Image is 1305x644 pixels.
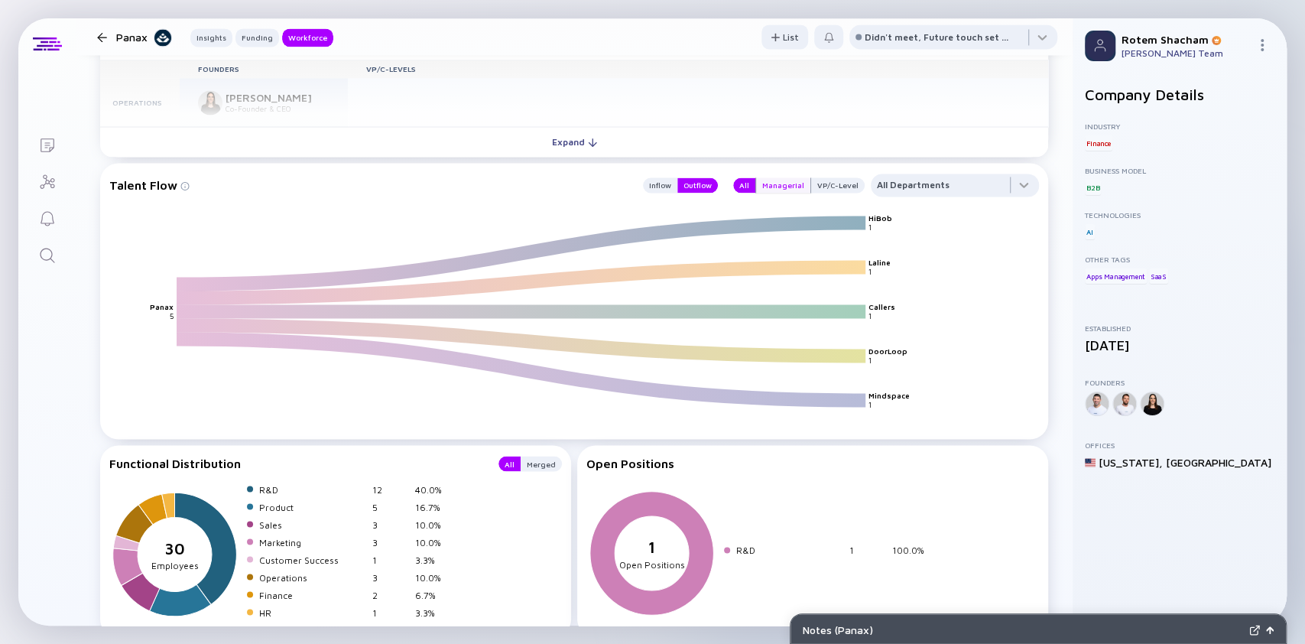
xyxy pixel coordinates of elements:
[1256,39,1268,51] img: Menu
[109,174,628,197] div: Talent Flow
[259,536,366,548] div: Marketing
[415,589,452,600] div: 6.7%
[372,607,409,618] div: 1
[1085,166,1274,175] div: Business Model
[677,177,718,193] button: Outflow
[868,346,907,355] text: DoorLoop
[811,177,865,193] button: VP/C-Level
[1085,31,1115,61] img: Profile Picture
[259,571,366,583] div: Operations
[18,162,76,199] a: Investor Map
[756,177,810,193] div: Managerial
[415,519,452,530] div: 10.0%
[643,177,677,193] button: Inflow
[415,571,452,583] div: 10.0%
[372,536,409,548] div: 3
[372,483,409,495] div: 12
[1085,135,1112,151] div: Finance
[849,544,886,555] div: 1
[109,456,483,471] div: Functional Distribution
[1122,47,1250,59] div: [PERSON_NAME] Team
[868,222,872,231] text: 1
[164,538,185,557] tspan: 30
[498,456,521,471] button: All
[259,501,366,512] div: Product
[190,30,232,45] div: Insights
[415,554,452,565] div: 3.3%
[736,544,843,555] div: R&D
[1085,268,1147,284] div: Apps Management
[1085,441,1274,450] div: Offices
[1085,210,1274,220] div: Technologies
[372,554,409,565] div: 1
[733,177,755,193] button: All
[372,501,409,512] div: 5
[116,28,172,47] div: Panax
[1266,626,1274,634] img: Open Notes
[151,560,199,571] tspan: Employees
[868,390,910,399] text: Mindspace
[190,28,232,47] button: Insights
[1085,255,1274,264] div: Other Tags
[415,536,452,548] div: 10.0%
[282,28,333,47] button: Workforce
[586,456,1039,470] div: Open Positions
[372,519,409,530] div: 3
[18,199,76,236] a: Reminders
[868,301,895,311] text: Callers
[648,538,655,556] tspan: 1
[1166,456,1271,469] div: [GEOGRAPHIC_DATA]
[521,456,562,471] button: Merged
[170,311,174,320] text: 5
[1249,625,1260,636] img: Expand Notes
[1085,122,1274,131] div: Industry
[259,607,366,618] div: HR
[868,213,892,222] text: HiBob
[235,30,279,45] div: Funding
[1085,457,1096,468] img: United States Flag
[1085,324,1274,333] div: Established
[259,483,366,495] div: R&D
[1085,378,1274,387] div: Founders
[415,607,452,618] div: 3.3%
[1149,268,1168,284] div: SaaS
[18,125,76,162] a: Lists
[868,257,891,266] text: Laline
[761,24,808,49] button: List
[1099,456,1163,469] div: [US_STATE] ,
[868,266,872,275] text: 1
[259,554,366,565] div: Customer Success
[1085,337,1274,353] div: [DATE]
[543,130,606,154] div: Expand
[282,30,333,45] div: Workforce
[372,571,409,583] div: 3
[1122,33,1250,46] div: Rotem Shacham
[100,126,1048,157] button: Expand
[865,31,1010,43] div: Didn't meet, Future touch set in OPTX
[803,623,1243,636] div: Notes ( Panax )
[259,519,366,530] div: Sales
[755,177,811,193] button: Managerial
[619,558,685,570] tspan: Open Positions
[259,589,366,600] div: Finance
[235,28,279,47] button: Funding
[868,311,872,320] text: 1
[415,483,452,495] div: 40.0%
[18,236,76,272] a: Search
[868,355,872,364] text: 1
[868,399,872,408] text: 1
[372,589,409,600] div: 2
[1085,86,1274,103] h2: Company Details
[892,544,929,555] div: 100.0%
[415,501,452,512] div: 16.7%
[150,301,174,311] text: Panax
[761,25,808,49] div: List
[1085,224,1095,239] div: AI
[1085,180,1101,195] div: B2B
